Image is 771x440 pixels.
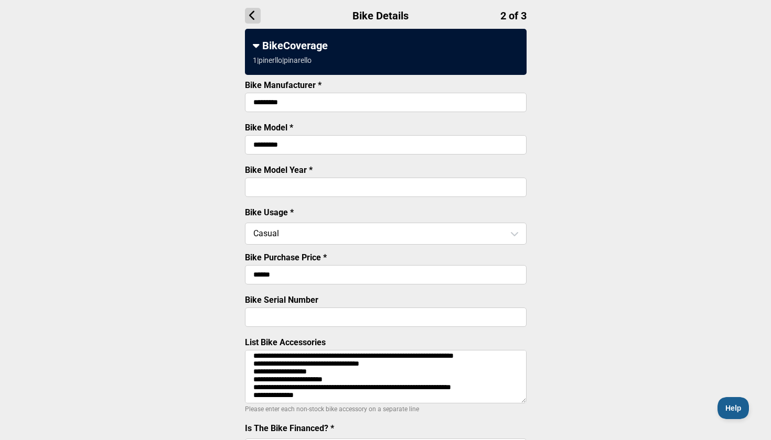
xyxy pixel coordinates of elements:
[245,8,527,24] h1: Bike Details
[245,123,293,133] label: Bike Model *
[245,207,294,217] label: Bike Usage *
[245,165,313,175] label: Bike Model Year *
[245,295,318,305] label: Bike Serial Number
[245,80,322,90] label: Bike Manufacturer *
[245,423,334,433] label: Is The Bike Financed? *
[718,397,750,419] iframe: Toggle Customer Support
[245,252,327,262] label: Bike Purchase Price *
[500,9,527,22] span: 2 of 3
[253,39,519,52] div: BikeCoverage
[253,56,312,64] div: 1 | pinerllo | pinarello
[245,337,326,347] label: List Bike Accessories
[245,403,527,415] p: Please enter each non-stock bike accessory on a separate line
